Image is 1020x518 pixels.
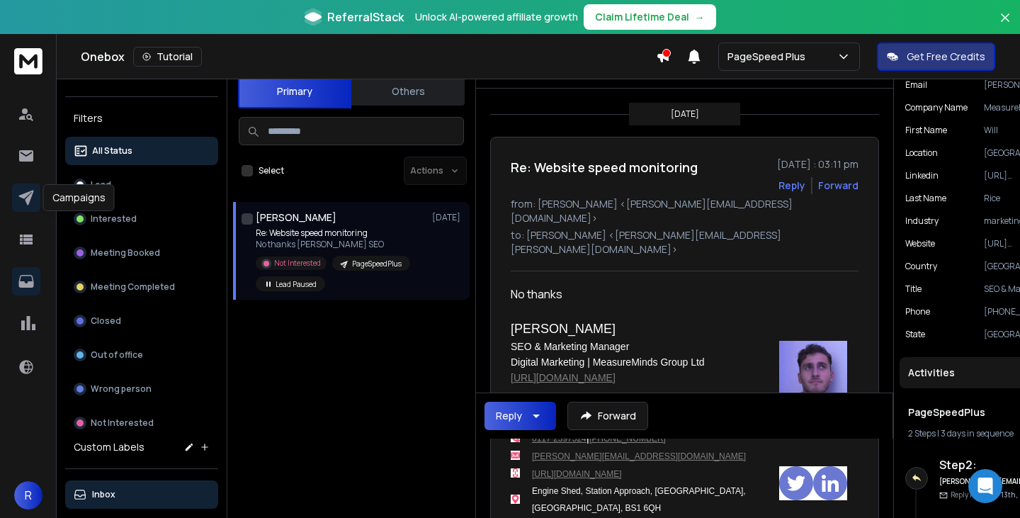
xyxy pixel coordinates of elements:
[907,50,985,64] p: Get Free Credits
[511,228,858,257] p: to: [PERSON_NAME] <[PERSON_NAME][EMAIL_ADDRESS][PERSON_NAME][DOMAIN_NAME]>
[14,481,42,509] button: R
[133,47,202,67] button: Tutorial
[779,466,813,500] img: twitter
[327,9,404,26] span: ReferralStack
[905,79,927,91] p: Email
[511,495,520,504] img: address-icon-2x.png
[65,273,218,301] button: Meeting Completed
[905,170,939,181] p: linkedin
[532,469,622,479] a: [URL][DOMAIN_NAME]
[274,258,321,269] p: Not Interested
[91,417,154,429] p: Not Interested
[532,434,586,444] a: 0117 2397524
[727,50,811,64] p: PageSpeed Plus
[91,247,160,259] p: Meeting Booked
[276,279,317,290] p: Lead Paused
[671,108,699,120] p: [DATE]
[65,307,218,335] button: Closed
[905,329,925,340] p: State
[905,102,968,113] p: Company Name
[996,9,1014,43] button: Close banner
[511,354,756,370] p: Digital Marketing | MeasureMinds Group Ltd
[905,125,947,136] p: First Name
[532,451,746,461] a: [PERSON_NAME][EMAIL_ADDRESS][DOMAIN_NAME]
[65,205,218,233] button: Interested
[43,184,115,211] div: Campaigns
[256,227,426,239] p: Re: Website speed monitoring
[65,137,218,165] button: All Status
[511,197,858,225] p: from: [PERSON_NAME] <[PERSON_NAME][EMAIL_ADDRESS][DOMAIN_NAME]>
[695,10,705,24] span: →
[484,402,556,430] button: Reply
[256,239,426,250] p: No thanks [PERSON_NAME] SEO
[905,193,946,204] p: Last Name
[352,259,402,269] p: PageSpeedPlus
[905,238,935,249] p: website
[415,10,578,24] p: Unlock AI-powered affiliate growth
[567,402,648,430] button: Forward
[905,261,937,272] p: Country
[813,466,847,500] img: linkedin
[908,427,936,439] span: 2 Steps
[65,171,218,199] button: Lead
[65,239,218,267] button: Meeting Booked
[91,179,111,191] p: Lead
[778,179,805,193] button: Reply
[351,76,465,107] button: Others
[941,427,1014,439] span: 3 days in sequence
[91,349,143,361] p: Out of office
[74,440,144,454] h3: Custom Labels
[968,469,1002,503] div: Open Intercom Messenger
[905,147,938,159] p: location
[589,434,666,444] a: [PHONE_NUMBER]
[238,74,351,108] button: Primary
[256,210,336,225] h1: [PERSON_NAME]
[779,341,847,409] img: AIorK4wd-yCD1mGGr6fg1Rn_tldyvWL09WonsFT9ZX8q0UbxP1mP7B3SYVZ7laVigoTDeKNNZi4JUtJRGo-B
[511,468,520,478] img: link-icon-2x.png
[511,339,756,354] p: SEO & Marketing Manager
[91,315,121,327] p: Closed
[511,157,698,177] h1: Re: Website speed monitoring
[511,372,616,383] a: [URL][DOMAIN_NAME]
[91,213,137,225] p: Interested
[65,375,218,403] button: Wrong person
[92,145,132,157] p: All Status
[92,489,115,500] p: Inbox
[584,4,716,30] button: Claim Lifetime Deal→
[905,283,922,295] p: title
[511,320,756,339] h3: [PERSON_NAME]
[65,409,218,437] button: Not Interested
[81,47,656,67] div: Onebox
[91,383,152,395] p: Wrong person
[905,306,930,317] p: Phone
[511,451,520,460] img: email-icon-2x.png
[777,157,858,171] p: [DATE] : 03:11 pm
[511,286,847,303] div: No thanks
[818,179,858,193] div: Forward
[259,165,284,176] label: Select
[877,43,995,71] button: Get Free Credits
[432,212,464,223] p: [DATE]
[65,480,218,509] button: Inbox
[65,341,218,369] button: Out of office
[91,281,175,293] p: Meeting Completed
[65,108,218,128] h3: Filters
[905,215,939,227] p: industry
[496,409,522,423] div: Reply
[532,486,748,513] span: Engine Shed, Station Approach, [GEOGRAPHIC_DATA], [GEOGRAPHIC_DATA], BS1 6QH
